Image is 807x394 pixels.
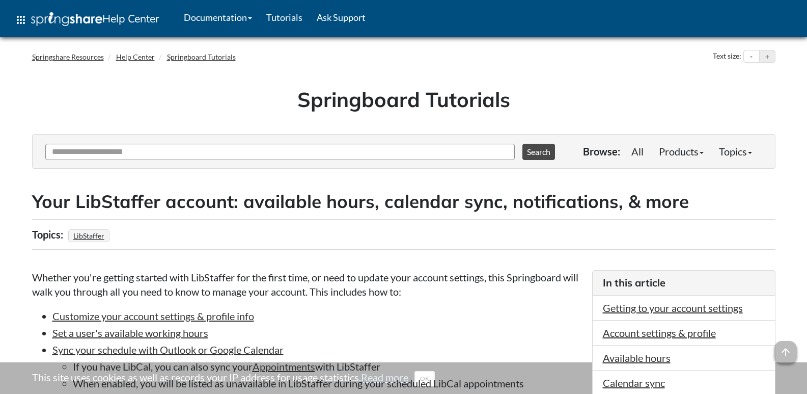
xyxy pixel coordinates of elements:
[774,342,797,354] a: arrow_upward
[52,344,284,356] a: Sync your schedule with Outlook or Google Calendar
[603,327,716,339] a: Account settings & profile
[32,225,66,244] div: Topics:
[310,5,373,30] a: Ask Support
[52,310,254,322] a: Customize your account settings & profile info
[603,352,671,364] a: Available hours
[73,359,582,374] li: If you have LibCal, you can also sync your with LibStaffer
[177,5,259,30] a: Documentation
[167,52,236,61] a: Springboard Tutorials
[72,228,106,243] a: LibStaffer
[32,52,104,61] a: Springshare Resources
[31,12,102,26] img: Springshare
[711,50,743,63] div: Text size:
[15,14,27,26] span: apps
[52,327,208,339] a: Set a user's available working hours
[651,141,711,162] a: Products
[22,370,786,386] div: This site uses cookies as well as records your IP address for usage statistics.
[760,50,775,63] button: Increase text size
[253,360,315,373] a: Appointments
[40,85,768,114] h1: Springboard Tutorials
[603,302,743,314] a: Getting to your account settings
[116,52,155,61] a: Help Center
[603,377,665,389] a: Calendar sync
[774,341,797,363] span: arrow_upward
[583,144,620,159] p: Browse:
[32,270,582,299] p: Whether you're getting started with LibStaffer for the first time, or need to update your account...
[73,376,582,390] li: When enabled, you will be listed as unavailable in LibStaffer during your scheduled LibCal appoin...
[522,144,555,160] button: Search
[32,189,775,214] h2: Your LibStaffer account: available hours, calendar sync, notifications, & more
[603,276,765,290] h3: In this article
[259,5,310,30] a: Tutorials
[711,141,760,162] a: Topics
[624,141,651,162] a: All
[8,5,166,35] a: apps Help Center
[744,50,759,63] button: Decrease text size
[102,12,159,25] span: Help Center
